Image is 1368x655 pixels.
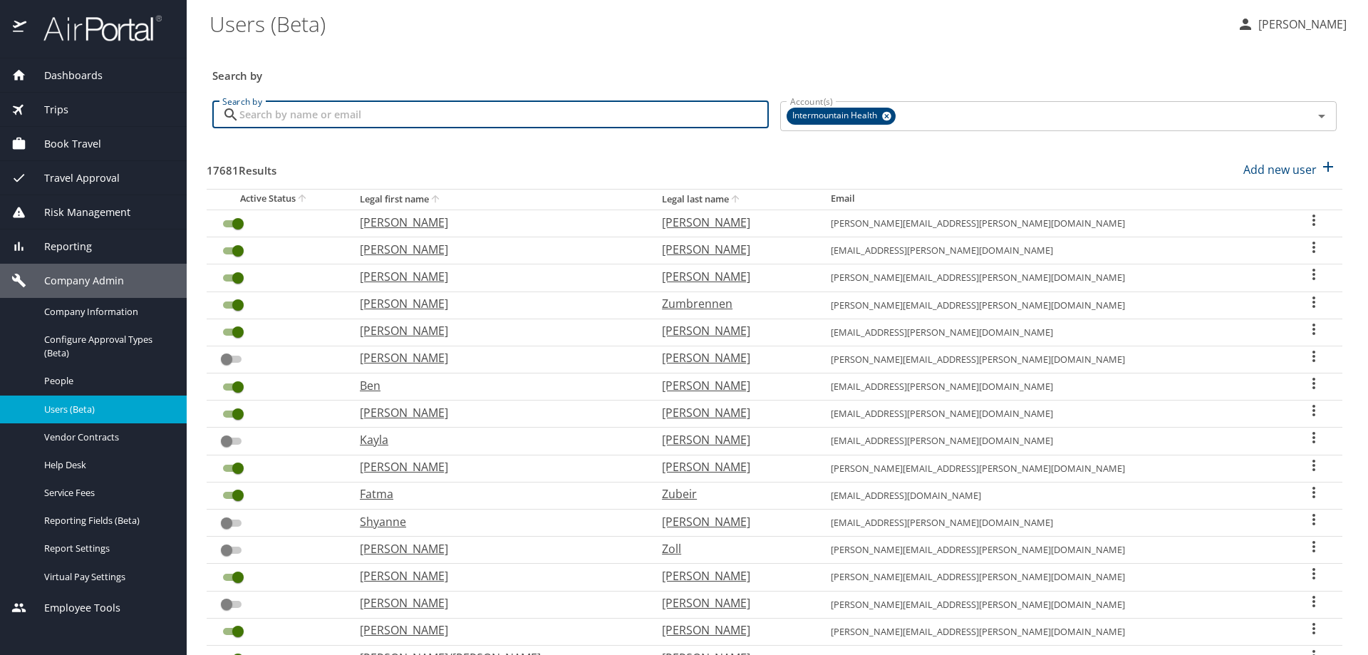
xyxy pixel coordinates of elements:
[44,486,170,500] span: Service Fees
[819,455,1285,482] td: [PERSON_NAME][EMAIL_ADDRESS][PERSON_NAME][DOMAIN_NAME]
[26,273,124,289] span: Company Admin
[429,193,443,207] button: sort
[1238,154,1342,185] button: Add new user
[662,513,802,530] p: [PERSON_NAME]
[662,349,802,366] p: [PERSON_NAME]
[26,600,120,616] span: Employee Tools
[819,319,1285,346] td: [EMAIL_ADDRESS][PERSON_NAME][DOMAIN_NAME]
[44,333,170,360] span: Configure Approval Types (Beta)
[26,205,130,220] span: Risk Management
[212,59,1337,84] h3: Search by
[44,430,170,444] span: Vendor Contracts
[1243,161,1317,178] p: Add new user
[819,401,1285,428] td: [EMAIL_ADDRESS][PERSON_NAME][DOMAIN_NAME]
[662,485,802,502] p: Zubeir
[28,14,162,42] img: airportal-logo.png
[662,567,802,584] p: [PERSON_NAME]
[819,189,1285,210] th: Email
[207,154,276,179] h3: 17681 Results
[360,540,633,557] p: [PERSON_NAME]
[360,241,633,258] p: [PERSON_NAME]
[360,322,633,339] p: [PERSON_NAME]
[360,513,633,530] p: Shyanne
[360,214,633,231] p: [PERSON_NAME]
[360,431,633,448] p: Kayla
[44,403,170,416] span: Users (Beta)
[662,241,802,258] p: [PERSON_NAME]
[44,458,170,472] span: Help Desk
[819,292,1285,319] td: [PERSON_NAME][EMAIL_ADDRESS][PERSON_NAME][DOMAIN_NAME]
[1254,16,1347,33] p: [PERSON_NAME]
[360,622,633,639] p: [PERSON_NAME]
[1312,106,1332,126] button: Open
[360,594,633,612] p: [PERSON_NAME]
[729,193,743,207] button: sort
[207,189,348,210] th: Active Status
[44,305,170,319] span: Company Information
[360,349,633,366] p: [PERSON_NAME]
[819,482,1285,509] td: [EMAIL_ADDRESS][DOMAIN_NAME]
[296,192,310,206] button: sort
[819,510,1285,537] td: [EMAIL_ADDRESS][PERSON_NAME][DOMAIN_NAME]
[819,591,1285,618] td: [PERSON_NAME][EMAIL_ADDRESS][PERSON_NAME][DOMAIN_NAME]
[819,428,1285,455] td: [EMAIL_ADDRESS][PERSON_NAME][DOMAIN_NAME]
[662,268,802,285] p: [PERSON_NAME]
[662,458,802,475] p: [PERSON_NAME]
[360,295,633,312] p: [PERSON_NAME]
[662,594,802,612] p: [PERSON_NAME]
[819,618,1285,645] td: [PERSON_NAME][EMAIL_ADDRESS][PERSON_NAME][DOMAIN_NAME]
[360,485,633,502] p: Fatma
[819,237,1285,264] td: [EMAIL_ADDRESS][PERSON_NAME][DOMAIN_NAME]
[662,322,802,339] p: [PERSON_NAME]
[662,377,802,394] p: [PERSON_NAME]
[209,1,1225,46] h1: Users (Beta)
[26,68,103,83] span: Dashboards
[26,239,92,254] span: Reporting
[819,346,1285,373] td: [PERSON_NAME][EMAIL_ADDRESS][PERSON_NAME][DOMAIN_NAME]
[348,189,651,210] th: Legal first name
[360,404,633,421] p: [PERSON_NAME]
[819,537,1285,564] td: [PERSON_NAME][EMAIL_ADDRESS][PERSON_NAME][DOMAIN_NAME]
[360,567,633,584] p: [PERSON_NAME]
[819,210,1285,237] td: [PERSON_NAME][EMAIL_ADDRESS][PERSON_NAME][DOMAIN_NAME]
[26,102,68,118] span: Trips
[819,564,1285,591] td: [PERSON_NAME][EMAIL_ADDRESS][PERSON_NAME][DOMAIN_NAME]
[787,108,896,125] div: Intermountain Health
[44,570,170,584] span: Virtual Pay Settings
[662,404,802,421] p: [PERSON_NAME]
[787,108,886,123] span: Intermountain Health
[662,431,802,448] p: [PERSON_NAME]
[26,170,120,186] span: Travel Approval
[44,542,170,555] span: Report Settings
[44,514,170,527] span: Reporting Fields (Beta)
[662,540,802,557] p: Zoll
[360,458,633,475] p: [PERSON_NAME]
[239,101,769,128] input: Search by name or email
[662,295,802,312] p: Zumbrennen
[819,373,1285,401] td: [EMAIL_ADDRESS][PERSON_NAME][DOMAIN_NAME]
[26,136,101,152] span: Book Travel
[360,268,633,285] p: [PERSON_NAME]
[819,264,1285,292] td: [PERSON_NAME][EMAIL_ADDRESS][PERSON_NAME][DOMAIN_NAME]
[651,189,819,210] th: Legal last name
[13,14,28,42] img: icon-airportal.png
[662,622,802,639] p: [PERSON_NAME]
[1231,11,1352,37] button: [PERSON_NAME]
[662,214,802,231] p: [PERSON_NAME]
[360,377,633,394] p: Ben
[44,374,170,388] span: People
